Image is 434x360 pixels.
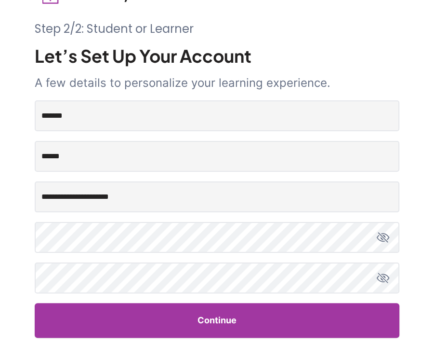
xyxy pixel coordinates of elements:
[35,75,399,91] p: A few details to personalize your learning experience.
[35,21,399,37] p: Step 2/2: Student or Learner
[35,303,399,338] button: Continue
[376,271,390,285] button: toggle password view
[376,231,390,244] button: toggle password view
[35,46,399,66] p: Let’s Set Up Your Account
